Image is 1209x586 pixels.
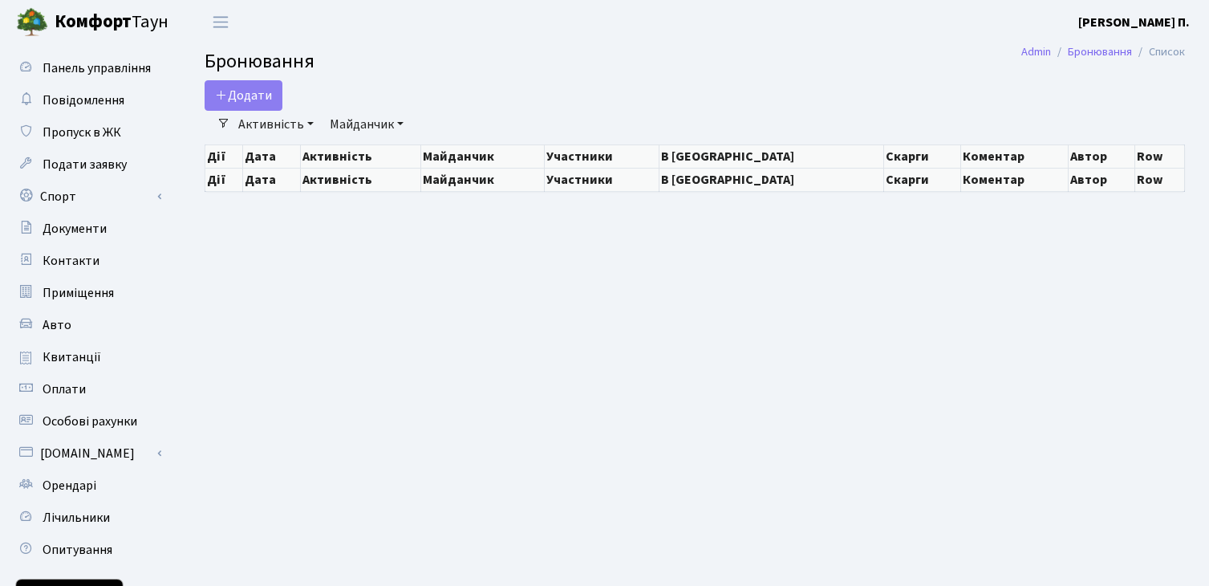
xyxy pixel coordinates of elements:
[323,111,410,138] a: Майданчик
[43,92,124,109] span: Повідомлення
[883,144,960,168] th: Скарги
[8,116,168,149] a: Пропуск в ЖК
[243,168,301,191] th: Дата
[43,316,71,334] span: Авто
[8,373,168,405] a: Оплати
[205,47,314,75] span: Бронювання
[1132,43,1185,61] li: Список
[1078,13,1190,32] a: [PERSON_NAME] П.
[8,84,168,116] a: Повідомлення
[43,413,137,430] span: Особові рахунки
[960,144,1068,168] th: Коментар
[16,6,48,39] img: logo.png
[421,168,544,191] th: Майданчик
[43,124,121,141] span: Пропуск в ЖК
[1021,43,1051,60] a: Admin
[8,470,168,502] a: Орендарі
[421,144,544,168] th: Майданчик
[1068,144,1134,168] th: Автор
[8,534,168,566] a: Опитування
[659,168,883,191] th: В [GEOGRAPHIC_DATA]
[997,35,1209,69] nav: breadcrumb
[8,341,168,373] a: Квитанції
[43,220,107,238] span: Документи
[205,144,243,168] th: Дії
[232,111,320,138] a: Активність
[43,59,151,77] span: Панель управління
[1134,168,1184,191] th: Row
[8,213,168,245] a: Документи
[43,477,96,494] span: Орендарі
[301,168,421,191] th: Активність
[43,348,101,366] span: Квитанції
[201,9,241,35] button: Переключити навігацію
[43,156,127,173] span: Подати заявку
[544,144,659,168] th: Участники
[1068,168,1134,191] th: Автор
[8,245,168,277] a: Контакти
[8,502,168,534] a: Лічильники
[43,509,110,527] span: Лічильники
[8,149,168,181] a: Подати заявку
[544,168,659,191] th: Участники
[960,168,1068,191] th: Коментар
[43,284,114,302] span: Приміщення
[205,168,243,191] th: Дії
[1078,14,1190,31] b: [PERSON_NAME] П.
[301,144,421,168] th: Активність
[8,181,168,213] a: Спорт
[8,437,168,470] a: [DOMAIN_NAME]
[8,309,168,341] a: Авто
[43,252,99,270] span: Контакти
[55,9,132,35] b: Комфорт
[1134,144,1184,168] th: Row
[8,277,168,309] a: Приміщення
[883,168,960,191] th: Скарги
[43,380,86,398] span: Оплати
[8,405,168,437] a: Особові рахунки
[243,144,301,168] th: Дата
[8,52,168,84] a: Панель управління
[659,144,883,168] th: В [GEOGRAPHIC_DATA]
[55,9,168,36] span: Таун
[1068,43,1132,60] a: Бронювання
[205,80,282,111] button: Додати
[43,541,112,559] span: Опитування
